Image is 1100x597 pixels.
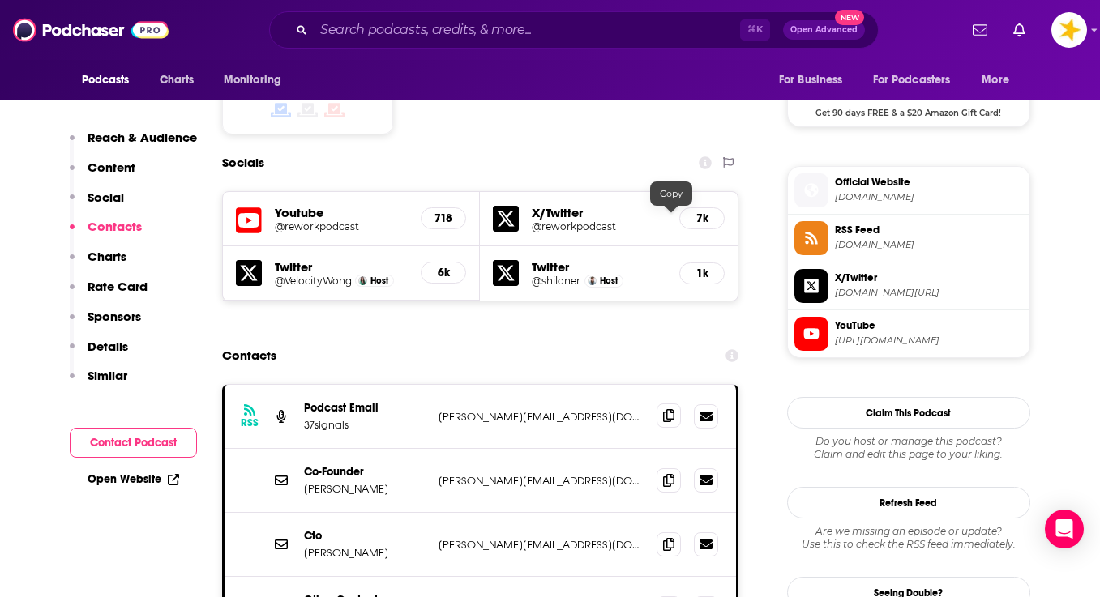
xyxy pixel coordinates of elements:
span: ⌘ K [740,19,770,41]
span: Podcasts [82,69,130,92]
span: Official Website [835,175,1023,190]
span: https://www.youtube.com/@reworkpodcast [835,335,1023,347]
p: Sponsors [88,309,141,324]
button: Reach & Audience [70,130,197,160]
span: For Podcasters [873,69,951,92]
h5: 7k [693,211,711,225]
button: open menu [71,65,151,96]
p: [PERSON_NAME][EMAIL_ADDRESS][DOMAIN_NAME] [439,474,644,488]
button: Charts [70,249,126,279]
span: Get 90 days FREE & a $20 Amazon Gift Card! [788,99,1029,118]
div: Open Intercom Messenger [1045,510,1084,548]
span: For Business [779,69,843,92]
p: [PERSON_NAME][EMAIL_ADDRESS][DOMAIN_NAME] [439,410,644,424]
a: @reworkpodcast [532,220,666,232]
p: Rate Card [88,279,148,294]
img: Shaun Hildner [588,276,597,285]
button: Content [70,160,135,190]
a: @shildner [532,275,580,287]
a: @reworkpodcast [275,220,409,232]
button: Claim This Podcast [787,397,1030,429]
button: Details [70,339,128,369]
span: Open Advanced [790,26,858,34]
h3: RSS [241,416,259,429]
span: X/Twitter [835,271,1023,285]
p: Details [88,339,128,354]
button: open menu [862,65,974,96]
h5: 1k [693,267,711,280]
p: Content [88,160,135,175]
h2: Contacts [222,340,276,371]
p: Contacts [88,219,142,234]
span: 37signals.com [835,191,1023,203]
span: RSS Feed [835,223,1023,237]
h5: 718 [434,211,452,225]
button: open menu [768,65,863,96]
a: Open Website [88,472,179,486]
span: Charts [160,69,195,92]
p: 37signals [304,418,426,432]
button: Similar [70,368,127,398]
a: RSS Feed[DOMAIN_NAME] [794,221,1023,255]
span: More [982,69,1009,92]
span: Host [600,275,618,286]
p: Similar [88,368,127,383]
h2: Socials [222,147,264,178]
img: Podchaser - Follow, Share and Rate Podcasts [13,15,169,45]
span: Host [370,275,388,286]
a: YouTube[URL][DOMAIN_NAME] [794,317,1023,351]
h5: Twitter [532,259,666,275]
a: @VelocityWong [275,275,352,287]
a: Show notifications dropdown [966,16,994,44]
button: Rate Card [70,279,148,309]
button: Contact Podcast [70,428,197,458]
button: open menu [212,65,302,96]
p: Co-Founder [304,465,426,479]
a: Charts [149,65,204,96]
div: Are we missing an episode or update? Use this to check the RSS feed immediately. [787,525,1030,551]
span: New [835,10,864,25]
a: Official Website[DOMAIN_NAME] [794,173,1023,207]
input: Search podcasts, credits, & more... [314,17,740,43]
a: Buzzsprout Deal: Get 90 days FREE & a $20 Amazon Gift Card! [788,50,1029,117]
span: Logged in as Spreaker_Prime [1051,12,1087,48]
p: Reach & Audience [88,130,197,145]
span: Do you host or manage this podcast? [787,435,1030,448]
a: Show notifications dropdown [1007,16,1032,44]
div: Claim and edit this page to your liking. [787,435,1030,461]
button: Sponsors [70,309,141,339]
span: feeds.transistor.fm [835,239,1023,251]
p: [PERSON_NAME] [304,546,426,560]
a: X/Twitter[DOMAIN_NAME][URL] [794,269,1023,303]
button: Social [70,190,124,220]
h5: 6k [434,266,452,279]
img: User Profile [1051,12,1087,48]
button: Refresh Feed [787,487,1030,518]
p: Podcast Email [304,401,426,415]
button: Contacts [70,219,142,249]
span: YouTube [835,318,1023,333]
span: twitter.com/reworkpodcast [835,287,1023,299]
button: Open AdvancedNew [783,20,865,40]
p: [PERSON_NAME] [304,482,426,496]
h5: Twitter [275,259,409,275]
div: Copy [650,181,692,206]
p: [PERSON_NAME][EMAIL_ADDRESS][DOMAIN_NAME] [439,538,644,552]
p: Cto [304,529,426,543]
p: Charts [88,249,126,264]
img: Wailin Wong [358,276,367,285]
div: Search podcasts, credits, & more... [269,11,879,49]
h5: Youtube [275,205,409,220]
button: Show profile menu [1051,12,1087,48]
p: Social [88,190,124,205]
h5: X/Twitter [532,205,666,220]
span: Monitoring [224,69,281,92]
button: open menu [970,65,1029,96]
